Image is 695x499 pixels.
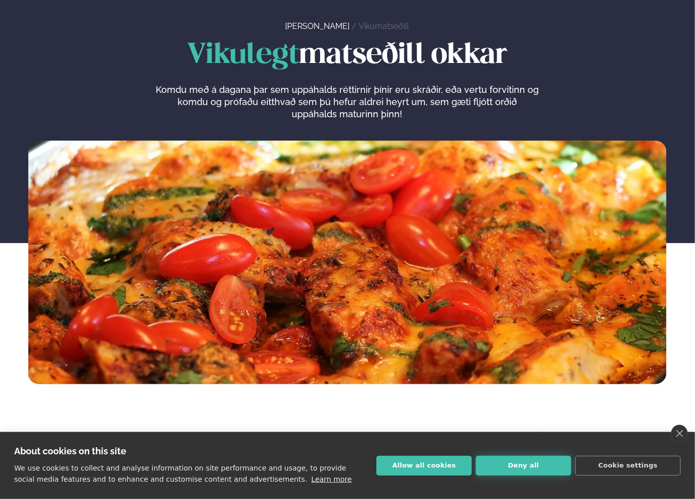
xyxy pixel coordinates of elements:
[286,21,350,31] a: [PERSON_NAME]
[187,42,299,69] span: Vikulegt
[176,425,519,458] h2: Matseðill vikunnar
[376,456,472,476] button: Allow all cookies
[671,425,688,442] a: close
[575,456,681,476] button: Cookie settings
[156,84,539,120] p: Komdu með á dagana þar sem uppáhalds réttirnir þínir eru skráðir, eða vertu forvitinn og komdu og...
[14,446,126,456] strong: About cookies on this site
[359,21,409,31] a: Vikumatseðill
[28,141,666,384] img: image alt
[14,464,346,483] p: We use cookies to collect and analyse information on site performance and usage, to provide socia...
[352,21,359,31] span: /
[311,475,352,483] a: Learn more
[476,456,571,476] button: Deny all
[28,40,666,72] h1: matseðill okkar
